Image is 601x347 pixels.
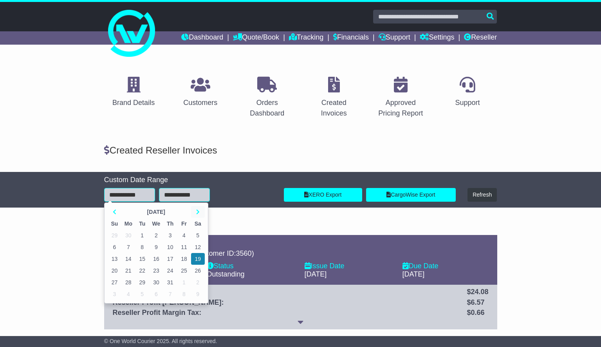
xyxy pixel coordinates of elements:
th: Select Month [121,206,191,218]
a: Created Invoices [305,74,364,121]
td: 26 [191,265,205,277]
a: CargoWise Export [366,188,456,202]
div: Orders Dashboard [243,98,292,119]
td: 1 [135,230,149,241]
td: 11 [177,241,191,253]
th: Tu [135,218,149,230]
div: Outstanding [207,270,297,279]
td: 13 [108,253,121,265]
td: 4 [177,230,191,241]
td: 23 [149,265,163,277]
button: Refresh [467,188,497,202]
td: $ [463,297,492,308]
td: 8 [135,241,149,253]
a: Financials [333,31,369,45]
td: 21 [121,265,135,277]
td: 9 [191,288,205,300]
div: [DATE] [402,270,493,279]
td: 14 [121,253,135,265]
td: $ [463,308,492,318]
a: Support [379,31,410,45]
div: [DATE] [305,270,395,279]
td: 10 [163,241,177,253]
td: 7 [163,288,177,300]
a: Tracking [289,31,323,45]
td: $ [463,287,492,298]
td: 15 [135,253,149,265]
td: 19 [191,253,205,265]
div: Status [207,262,297,271]
td: 4 [121,288,135,300]
td: 30 [149,277,163,288]
th: Su [108,218,121,230]
td: 9 [149,241,163,253]
a: Quote/Book [233,31,279,45]
a: Approved Pricing Report [371,74,430,121]
div: Total: $24.08 Reseller Profit [PERSON_NAME]: $6.57 Reseller Profit Margin Tax: $0.66 [104,285,497,329]
td: 22 [135,265,149,277]
span: 0.66 [471,309,484,316]
td: 25 [177,265,191,277]
div: (Customer ID: ) [109,249,493,258]
a: Support [450,74,485,111]
a: Settings [420,31,454,45]
td: 29 [108,230,121,241]
td: 6 [108,241,121,253]
td: 30 [121,230,135,241]
td: 3 [163,230,177,241]
th: Th [163,218,177,230]
td: 28 [121,277,135,288]
a: XERO Export [284,188,362,202]
div: Approved Pricing Report [376,98,425,119]
td: Reseller Profit Margin Tax: [109,308,463,318]
td: 6 [149,288,163,300]
th: Fr [177,218,191,230]
td: 29 [135,277,149,288]
th: Mo [121,218,135,230]
td: 17 [163,253,177,265]
td: 12 [191,241,205,253]
td: 2 [191,277,205,288]
div: Brand Details [112,98,155,108]
div: Created Invoices [310,98,359,119]
span: 24.08 [471,288,488,296]
td: Total: [109,287,463,298]
div: Support [455,98,480,108]
span: 3560 [236,249,252,257]
th: We [149,218,163,230]
td: 5 [135,288,149,300]
a: Orders Dashboard [238,74,297,121]
div: Customer [109,241,493,249]
td: 1 [177,277,191,288]
a: Dashboard [181,31,223,45]
div: Customers [183,98,217,108]
td: 18 [177,253,191,265]
div: Due Date [402,262,493,271]
div: Issue Date [305,262,395,271]
td: 16 [149,253,163,265]
a: Reseller [464,31,497,45]
td: 27 [108,277,121,288]
span: 6.57 [471,298,484,306]
a: Customers [178,74,222,111]
span: © One World Courier 2025. All rights reserved. [104,338,217,344]
td: 31 [163,277,177,288]
div: Created Reseller Invoices [100,145,501,156]
th: Sa [191,218,205,230]
td: 3 [108,288,121,300]
td: 2 [149,230,163,241]
div: Custom Date Range [104,176,276,184]
td: 20 [108,265,121,277]
td: 8 [177,288,191,300]
td: 7 [121,241,135,253]
td: 24 [163,265,177,277]
td: 5 [191,230,205,241]
td: Reseller Profit [PERSON_NAME]: [109,297,463,308]
a: Brand Details [107,74,160,111]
